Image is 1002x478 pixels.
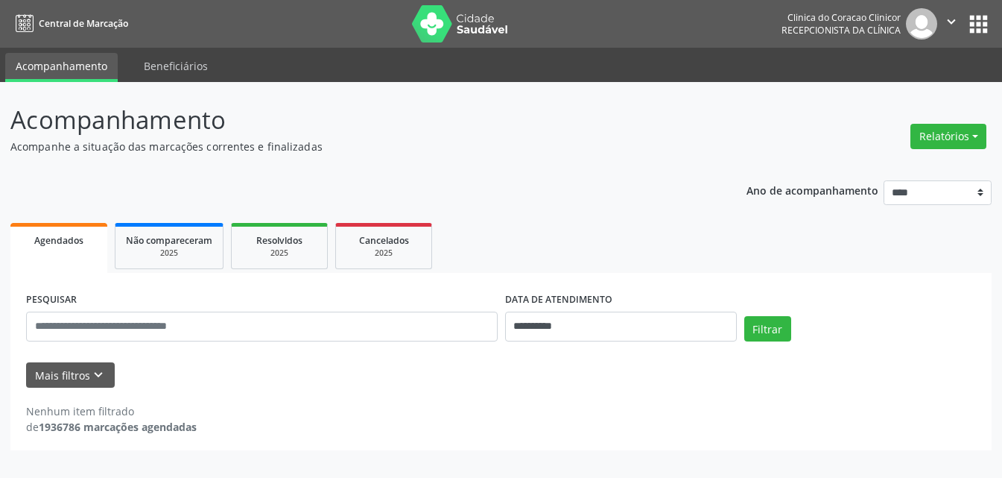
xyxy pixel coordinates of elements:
[910,124,986,149] button: Relatórios
[242,248,317,259] div: 2025
[359,234,409,247] span: Cancelados
[5,53,118,82] a: Acompanhamento
[256,234,302,247] span: Resolvidos
[505,289,612,312] label: DATA DE ATENDIMENTO
[26,289,77,312] label: PESQUISAR
[744,316,791,342] button: Filtrar
[90,367,107,383] i: keyboard_arrow_down
[26,403,197,419] div: Nenhum item filtrado
[746,180,878,199] p: Ano de acompanhamento
[781,24,901,37] span: Recepcionista da clínica
[39,17,128,30] span: Central de Marcação
[943,13,960,30] i: 
[39,420,197,434] strong: 1936786 marcações agendadas
[26,419,197,435] div: de
[937,8,965,40] button: 
[346,248,421,259] div: 2025
[10,11,128,36] a: Central de Marcação
[10,101,697,139] p: Acompanhamento
[26,362,115,389] button: Mais filtroskeyboard_arrow_down
[133,53,218,79] a: Beneficiários
[34,234,83,247] span: Agendados
[906,8,937,40] img: img
[126,248,212,259] div: 2025
[10,139,697,154] p: Acompanhe a situação das marcações correntes e finalizadas
[965,11,992,37] button: apps
[126,234,212,247] span: Não compareceram
[781,11,901,24] div: Clinica do Coracao Clinicor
